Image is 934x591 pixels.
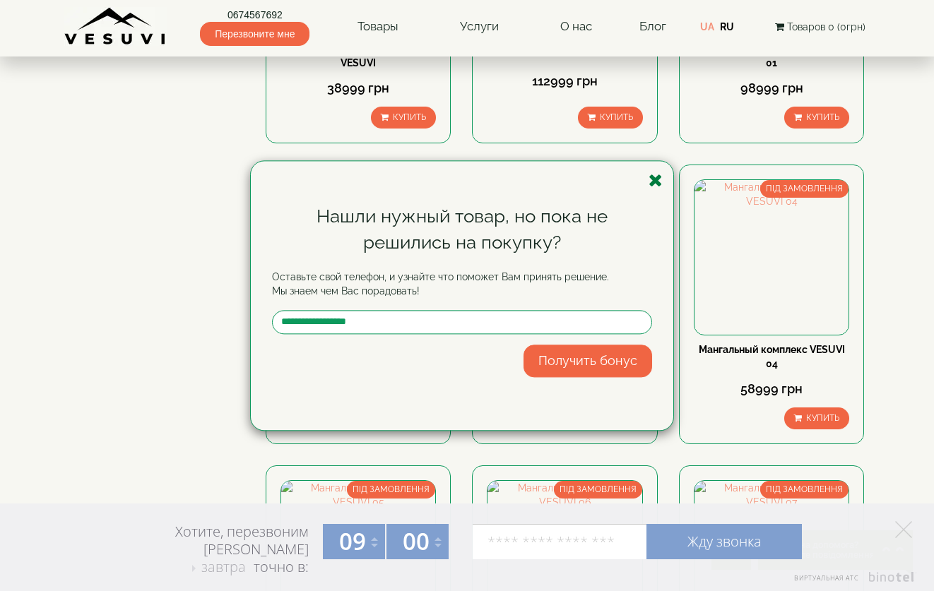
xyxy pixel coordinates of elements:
[646,524,802,559] a: Жду звонка
[403,525,430,557] span: 00
[121,523,309,578] div: Хотите, перезвоним [PERSON_NAME] точно в:
[272,270,652,298] p: Оставьте свой телефон, и узнайте что поможет Вам принять решение. Мы знаем чем Вас порадовать!
[524,345,652,377] button: Получить бонус
[272,203,652,256] div: Нашли нужный товар, но пока не решились на покупку?
[786,572,916,591] a: Виртуальная АТС
[339,525,366,557] span: 09
[201,557,246,576] span: завтра
[794,573,859,583] span: Виртуальная АТС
